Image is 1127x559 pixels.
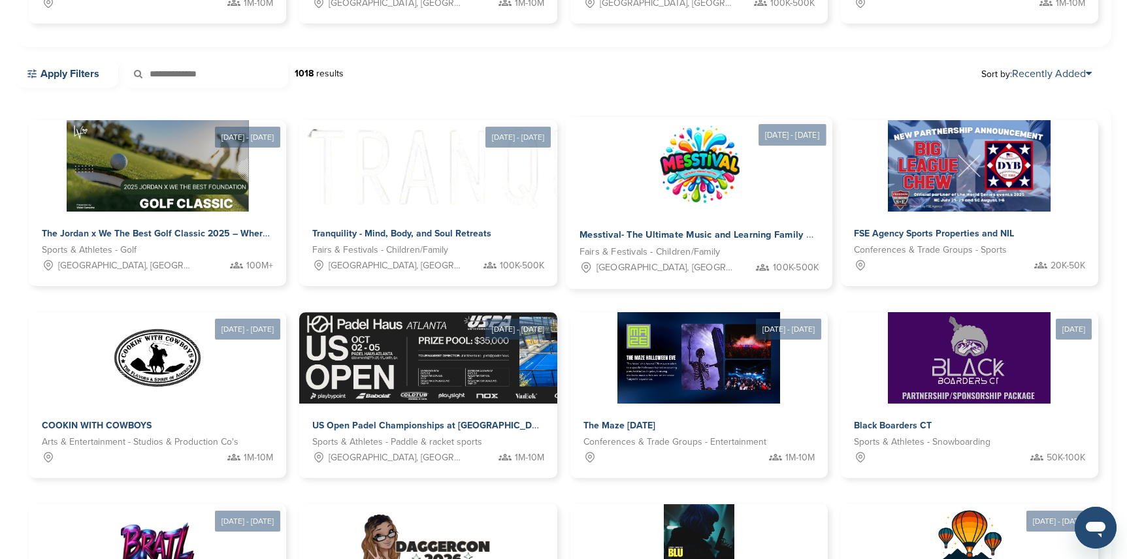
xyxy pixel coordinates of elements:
span: 50K-100K [1047,451,1085,465]
div: [DATE] - [DATE] [215,319,280,340]
a: Apply Filters [16,60,118,88]
span: US Open Padel Championships at [GEOGRAPHIC_DATA] [312,420,551,431]
div: [DATE] - [DATE] [485,319,551,340]
div: [DATE] - [DATE] [1026,511,1092,532]
span: Fairs & Festivals - Children/Family [579,245,719,260]
a: Recently Added [1012,67,1092,80]
img: Sponsorpitch & [299,312,642,404]
span: Sports & Athletes - Paddle & racket sports [312,435,482,449]
span: Arts & Entertainment - Studios & Production Co's [42,435,238,449]
span: The Maze [DATE] [583,420,655,431]
span: Conferences & Trade Groups - Entertainment [583,435,766,449]
span: 20K-50K [1051,259,1085,273]
span: 100K-500K [773,261,819,276]
span: FSE Agency Sports Properties and NIL [854,228,1014,239]
a: [DATE] - [DATE] Sponsorpitch & Messtival- The Ultimate Music and Learning Family Festival Fairs &... [566,96,832,289]
img: Sponsorpitch & [888,312,1051,404]
span: 100K-500K [500,259,544,273]
img: Sponsorpitch & [888,120,1051,212]
span: Sort by: [981,69,1092,79]
span: 1M-10M [785,451,815,465]
span: Sports & Athletes - Golf [42,243,137,257]
span: [GEOGRAPHIC_DATA], [GEOGRAPHIC_DATA] [329,259,463,273]
span: Black Boarders CT [854,420,932,431]
span: Fairs & Festivals - Children/Family [312,243,448,257]
a: [DATE] Sponsorpitch & Black Boarders CT Sports & Athletes - Snowboarding 50K-100K [841,291,1098,478]
img: Sponsorpitch & [617,312,780,404]
div: [DATE] [1056,319,1092,340]
span: Messtival- The Ultimate Music and Learning Family Festival [579,229,840,241]
a: [DATE] - [DATE] Sponsorpitch & Tranquility - Mind, Body, and Soul Retreats Fairs & Festivals - Ch... [299,99,557,286]
img: Sponsorpitch & [589,118,808,212]
span: Tranquility - Mind, Body, and Soul Retreats [312,228,491,239]
span: 1M-10M [244,451,273,465]
span: results [316,68,344,79]
span: 1M-10M [515,451,544,465]
span: Conferences & Trade Groups - Sports [854,243,1007,257]
div: [DATE] - [DATE] [758,124,826,146]
a: [DATE] - [DATE] Sponsorpitch & COOKIN WITH COWBOYS Arts & Entertainment - Studios & Production Co... [29,291,286,478]
div: [DATE] - [DATE] [485,127,551,148]
span: [GEOGRAPHIC_DATA], [GEOGRAPHIC_DATA] [596,261,734,276]
span: Sports & Athletes - Snowboarding [854,435,990,449]
a: [DATE] - [DATE] Sponsorpitch & The Jordan x We The Best Golf Classic 2025 – Where Sports, Music &... [29,99,286,286]
iframe: Button to launch messaging window [1075,507,1117,549]
strong: 1018 [295,68,314,79]
div: [DATE] - [DATE] [756,319,821,340]
img: Sponsorpitch & [67,120,249,212]
span: 100M+ [246,259,273,273]
span: [GEOGRAPHIC_DATA], [GEOGRAPHIC_DATA] [58,259,192,273]
a: [DATE] - [DATE] Sponsorpitch & US Open Padel Championships at [GEOGRAPHIC_DATA] Sports & Athletes... [299,291,557,478]
a: [DATE] - [DATE] Sponsorpitch & The Maze [DATE] Conferences & Trade Groups - Entertainment 1M-10M [570,291,828,478]
img: Sponsorpitch & [112,312,203,404]
span: The Jordan x We The Best Golf Classic 2025 – Where Sports, Music & Philanthropy Collide [42,228,425,239]
span: [GEOGRAPHIC_DATA], [GEOGRAPHIC_DATA] [329,451,463,465]
img: Sponsorpitch & [299,120,820,212]
span: COOKIN WITH COWBOYS [42,420,152,431]
a: Sponsorpitch & FSE Agency Sports Properties and NIL Conferences & Trade Groups - Sports 20K-50K [841,120,1098,286]
div: [DATE] - [DATE] [215,127,280,148]
div: [DATE] - [DATE] [215,511,280,532]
